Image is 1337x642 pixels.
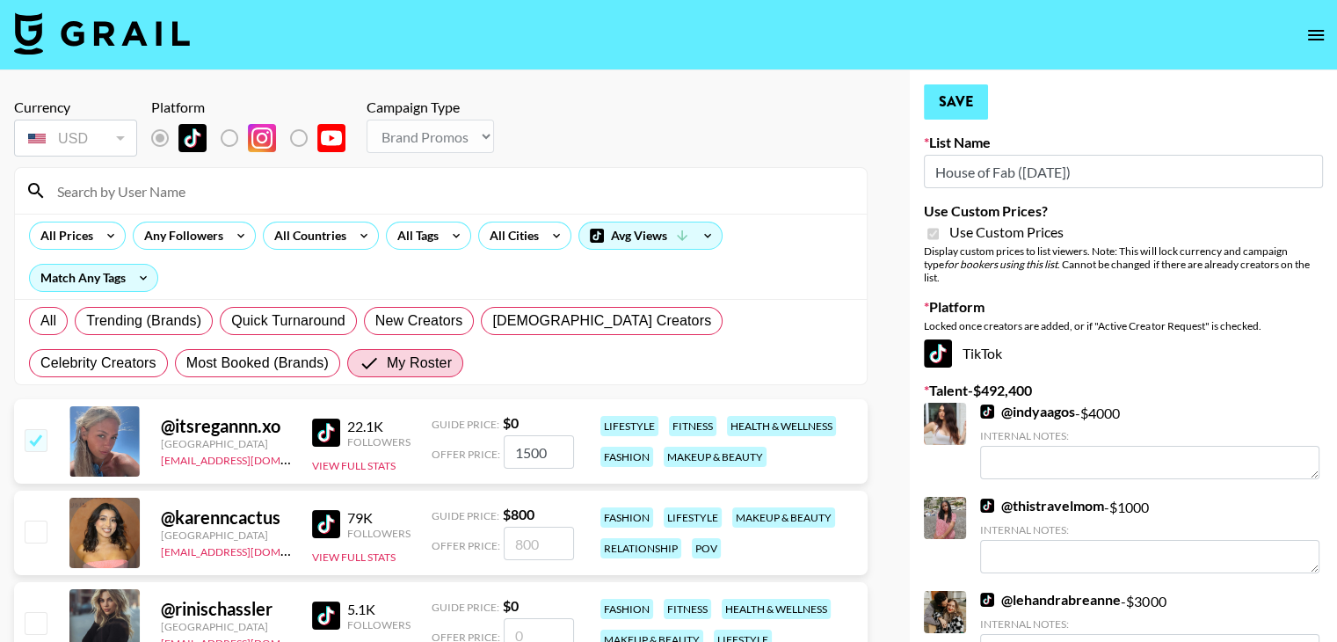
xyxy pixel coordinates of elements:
[151,98,360,116] div: Platform
[47,177,856,205] input: Search by User Name
[161,437,291,450] div: [GEOGRAPHIC_DATA]
[432,539,500,552] span: Offer Price:
[14,98,137,116] div: Currency
[317,124,345,152] img: YouTube
[347,435,411,449] div: Followers
[664,447,767,467] div: makeup & beauty
[980,499,994,513] img: TikTok
[669,416,716,436] div: fitness
[980,523,1319,536] div: Internal Notes:
[161,598,291,620] div: @ rinischassler
[924,382,1323,399] label: Talent - $ 492,400
[504,435,574,469] input: 0
[161,529,291,542] div: [GEOGRAPHIC_DATA]
[924,339,1323,368] div: TikTok
[30,223,97,249] div: All Prices
[504,527,574,560] input: 800
[161,542,338,558] a: [EMAIL_ADDRESS][DOMAIN_NAME]
[503,414,519,431] strong: $ 0
[600,447,653,467] div: fashion
[732,507,835,528] div: makeup & beauty
[347,418,411,435] div: 22.1K
[980,591,1121,609] a: @lehandrabreanne
[161,415,291,437] div: @ itsregannn.xo
[692,538,721,558] div: pov
[924,134,1323,151] label: List Name
[151,120,360,157] div: List locked to TikTok.
[600,538,681,558] div: relationship
[924,298,1323,316] label: Platform
[980,405,994,419] img: TikTok
[503,506,534,522] strong: $ 800
[14,116,137,160] div: Currency is locked to USD
[30,265,157,291] div: Match Any Tags
[924,202,1323,220] label: Use Custom Prices?
[432,509,499,522] span: Guide Price:
[600,416,658,436] div: lifestyle
[178,124,207,152] img: TikTok
[14,12,190,55] img: Grail Talent
[727,416,836,436] div: health & wellness
[432,601,499,614] span: Guide Price:
[248,124,276,152] img: Instagram
[980,497,1319,573] div: - $ 1000
[980,617,1319,631] div: Internal Notes:
[347,601,411,618] div: 5.1K
[980,497,1104,514] a: @thistravelmom
[980,403,1319,479] div: - $ 4000
[924,319,1323,332] div: Locked once creators are added, or if "Active Creator Request" is checked.
[231,310,345,332] span: Quick Turnaround
[161,620,291,633] div: [GEOGRAPHIC_DATA]
[503,597,519,614] strong: $ 0
[387,223,442,249] div: All Tags
[664,599,711,619] div: fitness
[949,223,1064,241] span: Use Custom Prices
[134,223,227,249] div: Any Followers
[161,507,291,529] div: @ karenncactus
[492,310,711,332] span: [DEMOGRAPHIC_DATA] Creators
[161,450,338,467] a: [EMAIL_ADDRESS][DOMAIN_NAME]
[579,223,722,249] div: Avg Views
[264,223,350,249] div: All Countries
[479,223,542,249] div: All Cities
[40,310,56,332] span: All
[664,507,722,528] div: lifestyle
[347,618,411,631] div: Followers
[432,418,499,431] span: Guide Price:
[924,244,1323,284] div: Display custom prices to list viewers. Note: This will lock currency and campaign type . Cannot b...
[312,551,396,564] button: View Full Stats
[347,509,411,527] div: 79K
[387,353,452,374] span: My Roster
[40,353,156,374] span: Celebrity Creators
[86,310,201,332] span: Trending (Brands)
[924,339,952,368] img: TikTok
[600,599,653,619] div: fashion
[980,429,1319,442] div: Internal Notes:
[600,507,653,528] div: fashion
[980,593,994,607] img: TikTok
[722,599,831,619] div: health & wellness
[312,459,396,472] button: View Full Stats
[18,123,134,154] div: USD
[375,310,463,332] span: New Creators
[347,527,411,540] div: Followers
[312,602,340,630] img: TikTok
[186,353,329,374] span: Most Booked (Brands)
[312,510,340,538] img: TikTok
[367,98,494,116] div: Campaign Type
[1298,18,1333,53] button: open drawer
[944,258,1057,271] em: for bookers using this list
[432,448,500,461] span: Offer Price:
[312,419,340,447] img: TikTok
[924,84,988,120] button: Save
[980,403,1075,420] a: @indyaagos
